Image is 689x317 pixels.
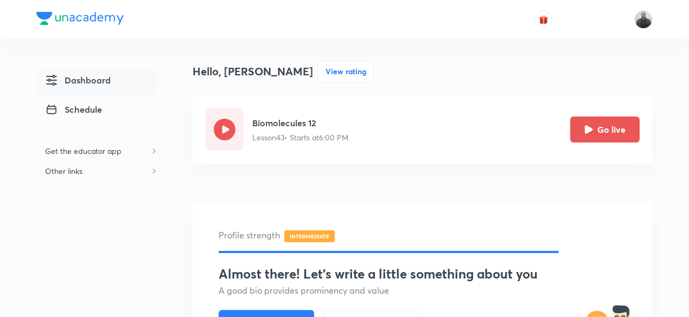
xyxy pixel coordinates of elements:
a: Schedule [36,99,158,124]
a: Company Logo [36,12,124,28]
h4: Hello, [PERSON_NAME] [193,63,313,80]
button: avatar [535,11,552,28]
button: View rating [317,61,374,82]
p: Lesson 43 • Starts at 6:00 PM [252,132,348,143]
span: Schedule [45,103,102,116]
button: Go live [570,117,640,143]
h3: Almost there! Let's write a little something about you [219,266,627,282]
a: Dashboard [36,69,158,94]
h5: Profile strength [219,229,627,242]
h6: Other links [36,161,91,181]
img: Company Logo [36,12,124,25]
span: INTERMEDIATE [284,230,335,242]
span: Dashboard [45,74,111,87]
img: Mukesh Sharma [634,10,653,29]
h5: A good bio provides prominency and value [219,284,627,297]
h6: Get the educator app [36,141,130,161]
h5: Biomolecules 12 [252,117,348,130]
img: avatar [539,15,548,24]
